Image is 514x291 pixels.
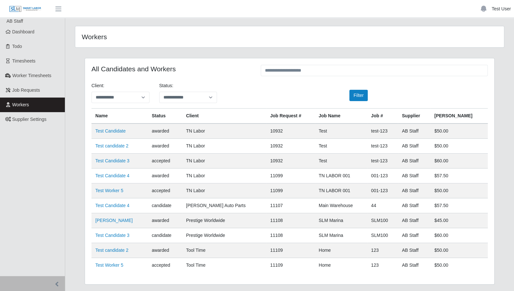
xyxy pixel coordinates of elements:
td: $60.00 [430,154,488,169]
button: Filter [349,90,368,101]
td: Test [315,154,367,169]
td: AB Staff [398,213,430,228]
td: AB Staff [398,169,430,183]
td: TN LABOR 001 [315,169,367,183]
td: 123 [367,258,398,273]
td: Tool Time [182,243,266,258]
span: Supplier Settings [12,117,47,122]
td: test-123 [367,139,398,154]
td: candidate [148,228,182,243]
td: AB Staff [398,139,430,154]
a: Test Candidate [95,128,126,134]
a: Test Worker 5 [95,262,123,268]
th: Client [182,109,266,124]
a: Test candidate 2 [95,143,128,148]
td: 001-123 [367,169,398,183]
span: Timesheets [12,58,36,64]
td: awarded [148,139,182,154]
td: Home [315,258,367,273]
a: Test Candidate 4 [95,203,129,208]
td: $60.00 [430,228,488,243]
td: 11108 [266,213,315,228]
a: Test User [492,6,511,12]
td: SLM Marina [315,213,367,228]
label: Client: [91,82,104,89]
td: awarded [148,169,182,183]
td: awarded [148,213,182,228]
span: Workers [12,102,29,107]
td: awarded [148,123,182,139]
td: 001-123 [367,183,398,198]
td: SLM100 [367,213,398,228]
td: $50.00 [430,139,488,154]
td: Test [315,123,367,139]
th: [PERSON_NAME] [430,109,488,124]
th: Supplier [398,109,430,124]
td: $50.00 [430,183,488,198]
a: Test Candidate 4 [95,173,129,178]
th: Job # [367,109,398,124]
td: accepted [148,258,182,273]
td: $57.50 [430,198,488,213]
a: [PERSON_NAME] [95,218,133,223]
td: accepted [148,154,182,169]
td: TN LABOR 001 [315,183,367,198]
td: 11109 [266,243,315,258]
span: Job Requests [12,87,40,93]
td: 11099 [266,183,315,198]
td: Test [315,139,367,154]
td: awarded [148,243,182,258]
td: Home [315,243,367,258]
td: AB Staff [398,198,430,213]
td: TN Labor [182,183,266,198]
td: 10932 [266,154,315,169]
img: SLM Logo [9,6,42,13]
td: accepted [148,183,182,198]
a: Test candidate 2 [95,248,128,253]
a: Test Candidate 3 [95,233,129,238]
th: Job Name [315,109,367,124]
td: TN Labor [182,123,266,139]
td: SLM100 [367,228,398,243]
td: test-123 [367,123,398,139]
td: 11108 [266,228,315,243]
td: test-123 [367,154,398,169]
td: $50.00 [430,258,488,273]
td: AB Staff [398,243,430,258]
td: Prestige Worldwide [182,213,266,228]
td: TN Labor [182,154,266,169]
td: 11107 [266,198,315,213]
h4: All Candidates and Workers [91,65,251,73]
td: 10932 [266,123,315,139]
td: Tool Time [182,258,266,273]
td: AB Staff [398,183,430,198]
td: 11109 [266,258,315,273]
td: $50.00 [430,243,488,258]
span: Todo [12,44,22,49]
td: AB Staff [398,258,430,273]
td: candidate [148,198,182,213]
td: $45.00 [430,213,488,228]
th: Status [148,109,182,124]
span: Dashboard [12,29,35,34]
td: Main Warehouse [315,198,367,213]
td: 44 [367,198,398,213]
td: AB Staff [398,123,430,139]
td: AB Staff [398,154,430,169]
td: TN Labor [182,139,266,154]
td: 123 [367,243,398,258]
th: Job Request # [266,109,315,124]
span: AB Staff [6,18,23,24]
td: SLM Marina [315,228,367,243]
td: TN Labor [182,169,266,183]
a: Test Candidate 3 [95,158,129,163]
td: $57.50 [430,169,488,183]
h4: Workers [82,33,249,41]
td: 10932 [266,139,315,154]
td: AB Staff [398,228,430,243]
td: [PERSON_NAME] Auto Parts [182,198,266,213]
a: Test Worker 5 [95,188,123,193]
label: Status: [159,82,173,89]
th: Name [91,109,148,124]
td: 11099 [266,169,315,183]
